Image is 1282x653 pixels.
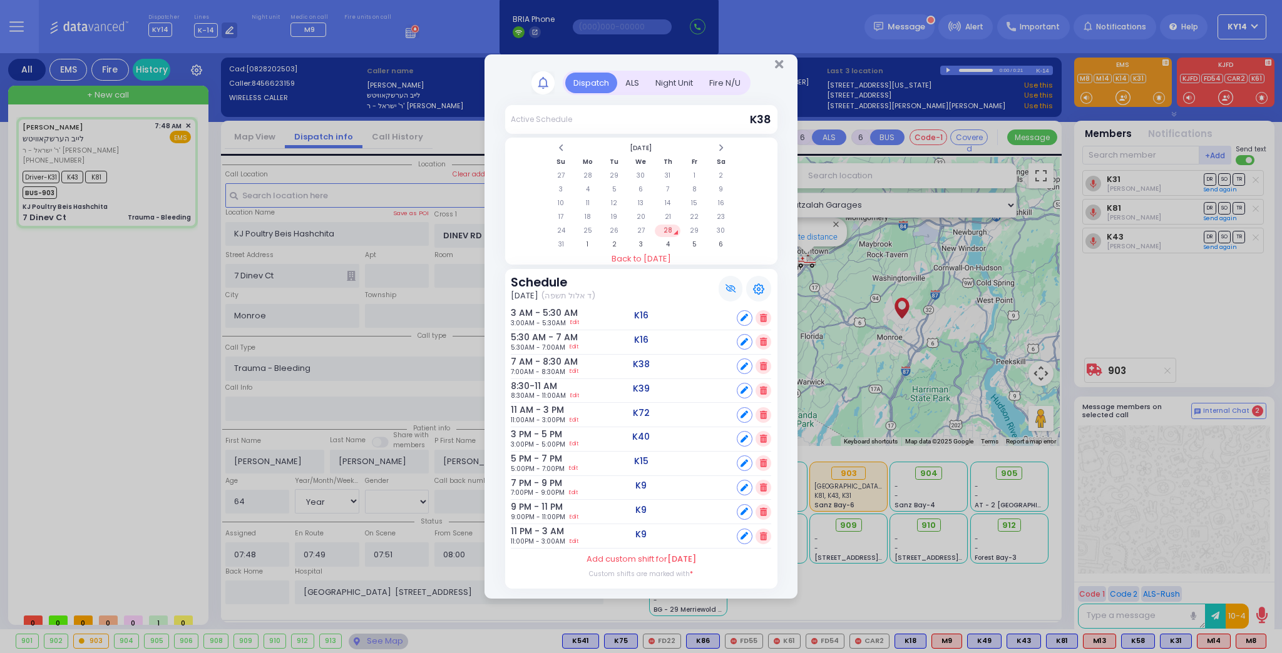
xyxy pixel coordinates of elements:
label: Add custom shift for [587,553,696,565]
td: 31 [548,238,574,251]
th: We [628,156,654,168]
td: 26 [602,225,627,237]
h5: K38 [633,359,650,370]
span: [DATE] [511,290,538,302]
span: K38 [750,112,771,127]
span: 8:30AM - 11:00AM [511,391,566,400]
span: 9:00PM - 11:00PM [511,512,565,522]
td: 23 [709,211,734,223]
td: 1 [575,238,600,251]
td: 10 [548,197,574,210]
a: Edit [570,415,578,425]
a: Edit [570,343,578,352]
td: 20 [628,211,654,223]
th: Su [548,156,574,168]
a: Edit [570,391,579,400]
td: 28 [655,225,680,237]
th: Sa [709,156,734,168]
span: 3:00PM - 5:00PM [511,440,565,449]
td: 21 [655,211,680,223]
td: 2 [602,238,627,251]
a: Edit [570,318,579,328]
td: 3 [548,183,574,196]
td: 1 [682,170,707,182]
a: Edit [570,367,578,377]
td: 12 [602,197,627,210]
td: 24 [548,225,574,237]
td: 30 [709,225,734,237]
div: Night Unit [647,73,701,93]
h6: 7 AM - 8:30 AM [511,357,545,367]
h5: K15 [634,456,649,467]
h6: 11 PM - 3 AM [511,526,545,537]
td: 15 [682,197,707,210]
h6: 5:30 AM - 7 AM [511,332,545,343]
td: 17 [548,211,574,223]
td: 29 [602,170,627,182]
h6: 7 PM - 9 PM [511,478,545,488]
td: 27 [548,170,574,182]
td: 27 [628,225,654,237]
h5: K9 [635,480,647,491]
span: 11:00AM - 3:00PM [511,415,565,425]
td: 6 [709,238,734,251]
a: Edit [570,512,578,522]
h5: K16 [634,310,649,321]
td: 5 [682,238,707,251]
td: 3 [628,238,654,251]
td: 22 [682,211,707,223]
td: 13 [628,197,654,210]
a: Edit [569,488,578,497]
td: 28 [575,170,600,182]
h5: K16 [634,335,649,345]
h6: 8:30-11 AM [511,381,545,392]
a: Back to [DATE] [505,253,777,265]
span: [DATE] [667,553,696,565]
th: Th [655,156,680,168]
h3: Schedule [511,275,595,290]
td: 25 [575,225,600,237]
h6: 9 PM - 11 PM [511,502,545,512]
h5: K9 [635,529,647,540]
a: Edit [570,440,578,449]
span: 7:00PM - 9:00PM [511,488,565,497]
td: 18 [575,211,600,223]
td: 4 [575,183,600,196]
td: 29 [682,225,707,237]
h5: K9 [635,505,647,515]
span: 3:00AM - 5:30AM [511,318,566,328]
td: 30 [628,170,654,182]
th: Select Month [575,142,707,154]
td: 4 [655,238,680,251]
h6: 3 PM - 5 PM [511,429,545,440]
td: 2 [709,170,734,182]
td: 5 [602,183,627,196]
span: 11:00PM - 3:00AM [511,537,565,546]
td: 14 [655,197,680,210]
h6: 5 PM - 7 PM [511,453,545,464]
td: 31 [655,170,680,182]
th: Tu [602,156,627,168]
div: ALS [617,73,647,93]
td: 8 [682,183,707,196]
td: 6 [628,183,654,196]
span: Next Month [718,143,724,153]
h5: K72 [633,408,650,418]
h5: K40 [632,432,650,442]
h6: 11 AM - 3 PM [511,405,545,415]
th: Fr [682,156,707,168]
h6: 3 AM - 5:30 AM [511,308,545,318]
td: 16 [709,197,734,210]
th: Mo [575,156,600,168]
div: Fire N/U [701,73,749,93]
td: 9 [709,183,734,196]
span: 5:00PM - 7:00PM [511,464,565,473]
span: Previous Month [558,143,564,153]
span: 7:00AM - 8:30AM [511,367,565,377]
div: Dispatch [565,73,617,93]
span: 5:30AM - 7:00AM [511,343,565,352]
td: 7 [655,183,680,196]
span: (ד אלול תשפה) [541,290,595,302]
td: 11 [575,197,600,210]
a: Edit [569,464,578,473]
